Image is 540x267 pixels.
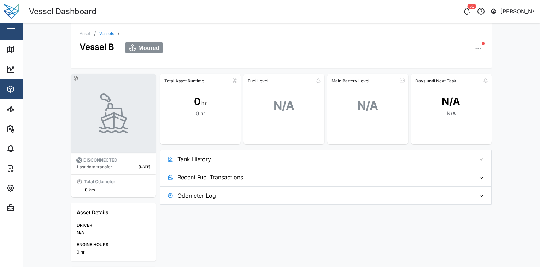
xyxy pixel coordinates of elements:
span: Odometer Log [177,187,470,204]
div: Asset [80,31,90,36]
div: Map [18,46,34,53]
div: Settings [18,184,43,192]
div: Assets [18,85,40,93]
div: Dashboard [18,65,50,73]
div: Main Battery Level [331,78,369,83]
div: N/A [357,97,378,115]
div: N/A [442,94,460,109]
div: hr [201,99,207,107]
div: [PERSON_NAME] [500,7,534,16]
button: Odometer Log [160,187,491,204]
div: Vessel B [80,36,114,53]
button: [PERSON_NAME] [490,6,534,16]
div: Sites [18,105,35,113]
div: Total Odometer [84,179,115,185]
div: Reports [18,125,42,133]
div: / [94,31,96,36]
div: 0 km [85,187,95,193]
img: Main Logo [4,4,19,19]
div: DISCONNECTED [83,157,117,164]
div: 0 hr [196,110,205,117]
div: Tasks [18,164,38,172]
div: / [118,31,119,36]
img: VESSEL photo [91,91,136,136]
span: Tank History [177,150,470,168]
div: Days until Next Task [415,78,456,83]
div: N/A [77,230,150,236]
div: Admin [18,204,39,212]
div: Fuel Level [248,78,268,83]
button: Recent Fuel Transactions [160,168,491,186]
div: 0 [194,94,201,109]
div: ENGINE HOURS [77,242,150,248]
div: N/A [274,97,294,115]
span: Recent Fuel Transactions [177,168,470,186]
div: Asset Details [77,209,150,216]
div: N/A [447,110,456,117]
div: [DATE] [139,164,151,170]
div: Alarms [18,145,40,152]
a: Vessels [99,31,114,36]
button: Tank History [160,150,491,168]
div: Last data transfer [77,164,112,170]
div: 50 [468,4,476,9]
span: Moored [138,45,159,51]
div: DRIVER [77,222,150,229]
div: Total Asset Runtime [164,78,204,83]
div: Vessel Dashboard [29,5,96,18]
div: 0 hr [77,249,150,256]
